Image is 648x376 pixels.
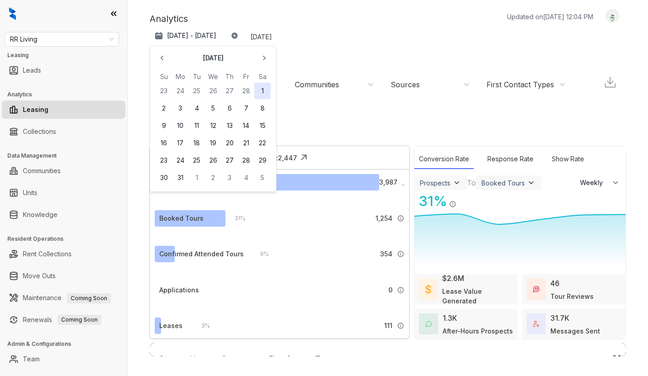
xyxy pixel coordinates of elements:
div: Booked Tours [481,179,525,187]
th: Thursday [221,72,238,82]
a: Units [23,184,37,202]
a: Move Outs [23,267,56,285]
div: Show Rate [547,149,589,169]
img: Info [397,322,404,329]
li: Rent Collections [2,245,125,263]
button: 9 [156,117,172,134]
h3: Resident Operations [7,235,127,243]
img: AfterHoursConversations [425,321,432,328]
button: 17 [172,135,188,151]
div: Response Rate [483,149,538,169]
div: Tour Reviews [550,291,594,301]
a: Leasing [23,101,48,119]
div: [DATE] [248,30,281,44]
div: Conversion Rate [414,149,474,169]
button: 2 [205,169,221,186]
li: Collections [2,122,125,141]
div: Sources [217,349,255,370]
a: Rent Collections [23,245,72,263]
button: 26 [205,83,221,99]
button: 25 [188,152,205,169]
p: Updated on [DATE] 12:04 PM [507,12,593,21]
div: To [467,177,476,188]
button: 28 [238,83,254,99]
div: Sources [391,79,420,90]
p: [DATE] - [DATE] [167,31,216,40]
button: 24 [172,83,188,99]
button: [DATE] - [DATE] [150,27,246,44]
div: 3 % [192,321,210,331]
button: 13 [221,117,238,134]
button: 29 [254,152,271,169]
li: Leads [2,61,125,79]
button: 23 [156,83,172,99]
img: SearchIcon [593,355,601,363]
th: Saturday [254,72,271,82]
div: $2.6M [442,273,464,284]
div: After-Hours Prospects [443,326,513,336]
button: 20 [221,135,238,151]
div: First Contact Types [264,349,341,370]
span: 0 [388,285,392,295]
a: Knowledge [23,206,57,224]
a: Collections [23,122,56,141]
button: 3 [221,169,238,186]
div: 46 [550,278,559,289]
div: Messages Sent [550,326,600,336]
div: Prospects [420,179,450,187]
span: 354 [380,249,392,259]
button: 21 [238,135,254,151]
button: 15 [254,117,271,134]
h3: Analytics [7,90,127,99]
span: Weekly [580,178,608,187]
li: Leasing [2,101,125,119]
div: Communities [295,79,339,90]
div: 31 % [414,191,447,212]
button: 6 [221,100,238,117]
button: 10 [172,117,188,134]
span: 111 [384,321,392,331]
img: ViewFilterArrow [527,178,536,187]
button: 16 [156,135,172,151]
button: 26 [205,152,221,169]
div: Leases [159,321,183,331]
div: Applications [159,285,199,295]
button: 25 [188,83,205,99]
button: 4 [238,169,254,186]
button: 12 [205,117,221,134]
img: TourReviews [533,286,539,292]
a: Leads [23,61,41,79]
button: 2 [156,100,172,117]
button: 4 [188,100,205,117]
button: 11 [188,117,205,134]
img: Info [397,215,404,222]
th: Tuesday [188,72,205,82]
div: 31.7K [550,312,570,323]
button: 23 [156,152,172,169]
h3: Admin & Configurations [7,340,127,348]
th: Sunday [156,72,172,82]
div: Booked Tours [159,213,204,223]
span: Coming Soon [67,293,111,303]
img: Click Icon [297,151,311,164]
p: Analytics [150,12,188,26]
li: Move Outs [2,267,125,285]
a: Communities [23,162,61,180]
div: 9 % [251,249,269,259]
button: 28 [238,152,254,169]
img: Info [449,201,456,208]
th: Friday [238,72,254,82]
button: 27 [221,152,238,169]
div: 1.3K [443,312,457,323]
div: Confirmed Attended Tours [159,249,244,259]
li: Renewals [2,311,125,329]
img: logo [9,7,16,20]
img: LeaseValue [425,284,431,295]
div: 31 % [225,213,246,223]
button: 5 [205,100,221,117]
a: RenewalsComing Soon [23,311,101,329]
button: 19 [205,135,221,151]
button: 27 [221,83,238,99]
button: Weekly [575,175,626,191]
button: 22 [254,135,271,151]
